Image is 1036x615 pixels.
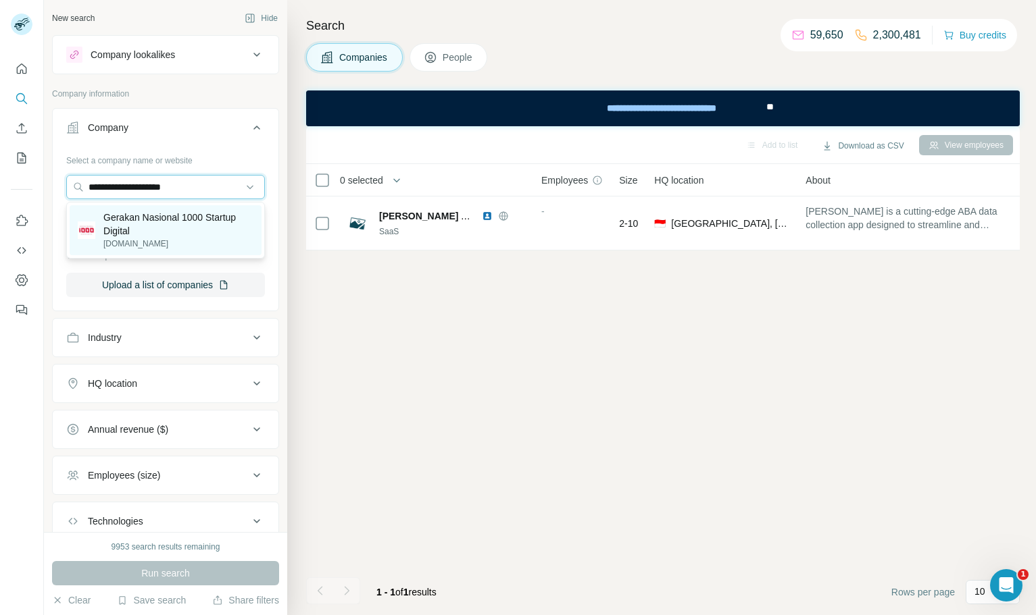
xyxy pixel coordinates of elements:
[52,12,95,24] div: New search
[66,149,265,167] div: Select a company name or website
[339,51,389,64] span: Companies
[891,585,955,599] span: Rows per page
[11,86,32,111] button: Search
[376,587,437,597] span: results
[52,593,91,607] button: Clear
[117,593,186,607] button: Save search
[235,8,287,28] button: Hide
[212,593,279,607] button: Share filters
[443,51,474,64] span: People
[654,217,666,230] span: 🇮🇩
[88,514,143,528] div: Technologies
[53,459,278,491] button: Employees (size)
[990,569,1022,601] iframe: Intercom live chat
[11,116,32,140] button: Enrich CSV
[11,238,32,263] button: Use Surfe API
[11,146,32,170] button: My lists
[619,173,637,187] span: Size
[103,238,253,250] p: [DOMAIN_NAME]
[812,136,913,156] button: Download as CSV
[395,587,403,597] span: of
[88,331,122,344] div: Industry
[806,205,1006,232] span: [PERSON_NAME] is a cutting-edge ABA data collection app designed to streamline and enhance the da...
[53,111,278,149] button: Company
[306,90,1020,126] iframe: Banner
[88,121,128,134] div: Company
[806,173,831,187] span: About
[88,423,168,436] div: Annual revenue ($)
[52,88,279,100] p: Company information
[11,209,32,233] button: Use Surfe on LinkedIn
[78,221,95,239] img: Gerakan Nasional 1000 Startup Digital
[1018,569,1029,580] span: 1
[810,27,843,43] p: 59,650
[88,377,137,390] div: HQ location
[943,26,1006,45] button: Buy credits
[103,211,253,238] p: Gerakan Nasional 1000 Startup Digital
[11,298,32,322] button: Feedback
[88,469,160,482] div: Employees (size)
[379,225,525,238] div: SaaS
[541,173,588,187] span: Employees
[340,173,383,187] span: 0 selected
[541,206,545,217] span: -
[112,541,220,553] div: 9953 search results remaining
[11,268,32,292] button: Dashboard
[347,213,368,234] img: Logo of Blüm ABA Clinic Software
[376,587,395,597] span: 1 - 1
[306,16,1020,35] h4: Search
[975,585,985,598] p: 10
[53,505,278,537] button: Technologies
[619,217,638,230] span: 2-10
[873,27,921,43] p: 2,300,481
[654,173,704,187] span: HQ location
[91,48,175,61] div: Company lookalikes
[482,211,493,221] img: LinkedIn logo
[11,57,32,81] button: Quick start
[379,211,552,221] span: [PERSON_NAME] ABA Clinic Software
[53,413,278,446] button: Annual revenue ($)
[671,217,789,230] span: [GEOGRAPHIC_DATA], [GEOGRAPHIC_DATA], [GEOGRAPHIC_DATA]
[53,38,278,71] button: Company lookalikes
[53,367,278,400] button: HQ location
[66,273,265,297] button: Upload a list of companies
[53,321,278,354] button: Industry
[403,587,409,597] span: 1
